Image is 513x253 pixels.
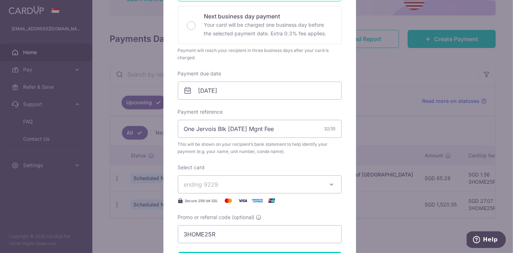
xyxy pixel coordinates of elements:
[204,21,333,38] p: Your card will be charged one business day before the selected payment date. Extra 0.3% fee applies.
[178,108,223,115] label: Payment reference
[178,175,342,193] button: ending 9229
[221,196,236,205] img: Mastercard
[178,164,205,171] label: Select card
[178,141,342,155] span: This will be shown on your recipient’s bank statement to help identify your payment (e.g. your na...
[16,5,31,12] span: Help
[178,82,342,100] input: DD / MM / YYYY
[178,214,255,221] span: Promo or referral code (optional)
[467,231,506,249] iframe: Opens a widget where you can find more information
[204,12,333,21] p: Next business day payment
[236,196,250,205] img: Visa
[185,198,218,204] span: Secure 256-bit SSL
[178,47,342,61] div: Payment will reach your recipient in three business days after your card is charged.
[250,196,264,205] img: American Express
[324,125,336,132] div: 32/35
[184,181,219,188] span: ending 9229
[178,70,222,77] label: Payment due date
[264,196,279,205] img: UnionPay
